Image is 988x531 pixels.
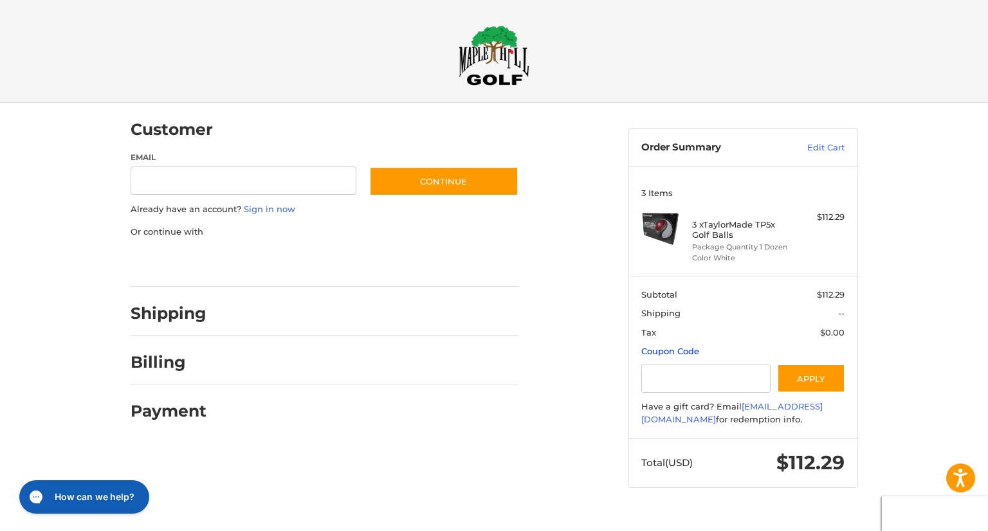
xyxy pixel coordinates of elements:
h2: Payment [131,401,206,421]
span: Total (USD) [641,456,693,469]
a: Coupon Code [641,346,699,356]
span: Shipping [641,308,681,318]
span: -- [838,308,845,318]
iframe: PayPal-paylater [235,251,332,274]
label: Email [131,152,357,163]
span: Subtotal [641,289,677,300]
input: Gift Certificate or Coupon Code [641,364,771,393]
span: $112.29 [776,451,845,474]
p: Or continue with [131,226,518,239]
iframe: Google Customer Reviews [882,496,988,531]
div: Have a gift card? Email for redemption info. [641,401,845,426]
button: Apply [777,364,845,393]
h3: 3 Items [641,188,845,198]
span: $0.00 [820,327,845,337]
a: Sign in now [244,204,295,214]
button: Continue [369,166,518,196]
iframe: Gorgias live chat messenger [13,476,152,518]
iframe: PayPal-venmo [344,251,441,274]
span: $112.29 [817,289,845,300]
h2: Customer [131,120,213,139]
iframe: PayPal-paypal [126,251,223,274]
img: Maple Hill Golf [459,25,529,85]
h4: 3 x TaylorMade TP5x Golf Balls [692,219,791,240]
li: Color White [692,253,791,264]
a: Edit Cart [780,141,845,154]
div: $112.29 [794,211,845,224]
h2: Billing [131,352,206,372]
span: Tax [641,327,656,337]
a: [EMAIL_ADDRESS][DOMAIN_NAME] [641,401,823,424]
h2: Shipping [131,303,206,323]
li: Package Quantity 1 Dozen [692,242,791,253]
p: Already have an account? [131,203,518,216]
h3: Order Summary [641,141,780,154]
